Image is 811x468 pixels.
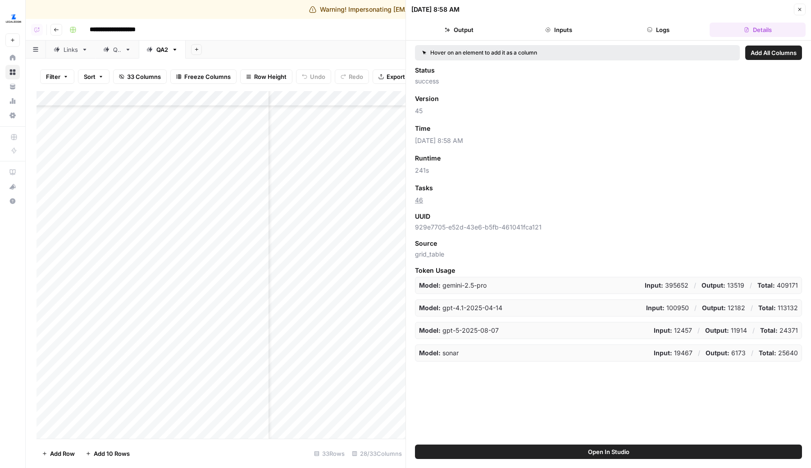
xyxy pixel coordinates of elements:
div: [DATE] 8:58 AM [411,5,460,14]
strong: Output: [705,326,729,334]
strong: Input: [645,281,663,289]
span: Time [415,124,430,133]
p: / [694,303,697,312]
button: Sort [78,69,109,84]
strong: Model: [419,281,441,289]
span: 45 [415,106,802,115]
button: Add Row [36,446,80,461]
span: Freeze Columns [184,72,231,81]
p: / [750,281,752,290]
strong: Input: [646,304,665,312]
p: gpt-4.1-2025-04-14 [419,303,502,312]
strong: Output: [702,281,725,289]
button: Redo [335,69,369,84]
span: [DATE] 8:58 AM [415,136,802,145]
span: Add All Columns [751,48,797,57]
a: Browse [5,65,20,79]
button: Logs [611,23,706,37]
p: gemini-2.5-pro [419,281,487,290]
p: 13519 [702,281,744,290]
a: Home [5,50,20,65]
button: Add All Columns [745,46,802,60]
p: 113132 [758,303,798,312]
strong: Total: [757,281,775,289]
a: 46 [415,196,423,204]
p: 24371 [760,326,798,335]
div: Warning! Impersonating [EMAIL_ADDRESS][DOMAIN_NAME] [309,5,502,14]
span: success [415,77,802,86]
span: Sort [84,72,96,81]
span: Filter [46,72,60,81]
a: QA2 [139,41,186,59]
span: Source [415,239,437,248]
strong: Model: [419,304,441,312]
span: Token Usage [415,266,802,275]
span: Redo [349,72,363,81]
strong: Output: [702,304,726,312]
button: Output [411,23,507,37]
span: 929e7705-e52d-43e6-b5fb-461041fca121 [415,223,802,232]
button: Open In Studio [415,445,802,459]
button: Help + Support [5,194,20,208]
a: Your Data [5,79,20,94]
button: Add 10 Rows [80,446,135,461]
a: AirOps Academy [5,165,20,179]
span: Add 10 Rows [94,449,130,458]
strong: Model: [419,326,441,334]
div: QA [113,45,121,54]
span: Add Row [50,449,75,458]
button: Export CSV [373,69,424,84]
a: Usage [5,94,20,108]
div: Hover on an element to add it as a column [422,49,635,57]
p: / [697,326,700,335]
button: Inputs [511,23,607,37]
p: / [752,326,755,335]
strong: Output: [706,349,729,357]
p: 100950 [646,303,689,312]
button: Row Height [240,69,292,84]
strong: Input: [654,349,672,357]
div: What's new? [6,180,19,193]
p: 6173 [706,349,746,358]
p: / [698,349,700,358]
strong: Total: [759,349,776,357]
div: Links [64,45,78,54]
p: 395652 [645,281,688,290]
p: 12457 [654,326,692,335]
p: 19467 [654,349,693,358]
button: 33 Columns [113,69,167,84]
p: / [694,281,696,290]
div: 33 Rows [310,446,348,461]
span: Open In Studio [588,447,629,456]
strong: Model: [419,349,441,357]
img: LegalZoom Logo [5,10,22,27]
a: Settings [5,108,20,123]
span: 33 Columns [127,72,161,81]
button: What's new? [5,179,20,194]
div: QA2 [156,45,168,54]
span: UUID [415,212,430,221]
span: Undo [310,72,325,81]
div: 28/33 Columns [348,446,405,461]
p: 11914 [705,326,747,335]
span: Runtime [415,154,441,163]
span: grid_table [415,250,802,259]
p: 409171 [757,281,798,290]
p: 12182 [702,303,745,312]
button: Freeze Columns [170,69,237,84]
span: Export CSV [387,72,419,81]
button: Details [710,23,806,37]
span: Version [415,94,439,103]
button: Filter [40,69,74,84]
button: Workspace: LegalZoom [5,7,20,30]
a: Links [46,41,96,59]
a: QA [96,41,139,59]
span: Status [415,66,435,75]
p: / [751,303,753,312]
strong: Total: [760,326,778,334]
span: 241s [415,166,802,175]
span: Row Height [254,72,287,81]
p: / [751,349,753,358]
p: sonar [419,349,459,358]
span: Tasks [415,184,433,193]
